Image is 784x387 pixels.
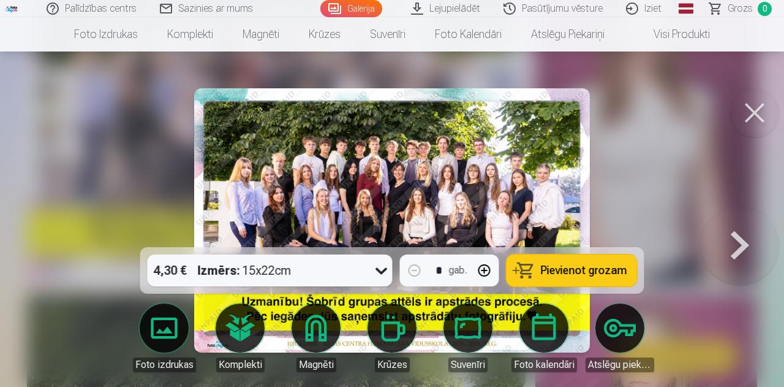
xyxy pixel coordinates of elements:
[294,17,355,52] a: Krūzes
[434,304,502,372] a: Suvenīri
[206,304,274,372] a: Komplekti
[358,304,426,372] a: Krūzes
[420,17,516,52] a: Foto kalendāri
[375,358,410,372] div: Krūzes
[216,358,265,372] div: Komplekti
[355,17,420,52] a: Suvenīri
[586,304,654,372] a: Atslēgu piekariņi
[619,17,725,52] a: Visi produkti
[130,304,198,372] a: Foto izdrukas
[586,358,654,372] div: Atslēgu piekariņi
[228,17,294,52] a: Magnēti
[59,17,153,52] a: Foto izdrukas
[133,358,196,372] div: Foto izdrukas
[511,358,577,372] div: Foto kalendāri
[448,358,488,372] div: Suvenīri
[516,17,619,52] a: Atslēgu piekariņi
[449,263,467,278] div: gab.
[728,1,753,16] span: Grozs
[153,17,228,52] a: Komplekti
[198,262,240,279] strong: Izmērs :
[296,358,336,372] div: Magnēti
[507,255,637,286] button: Pievienot grozam
[510,304,578,372] a: Foto kalendāri
[541,265,627,276] span: Pievienot grozam
[148,255,193,286] div: 4,30 €
[198,255,292,286] div: 15x22cm
[282,304,350,372] a: Magnēti
[5,5,18,12] img: /fa1
[758,2,772,16] span: 0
